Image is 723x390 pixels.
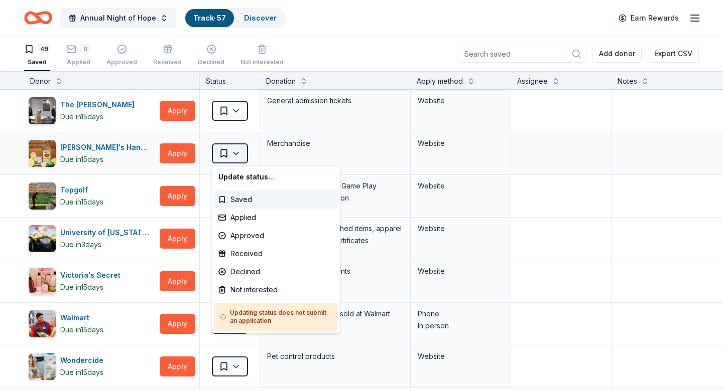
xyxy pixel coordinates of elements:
[214,281,338,299] div: Not interested
[214,190,338,209] div: Saved
[214,263,338,281] div: Declined
[214,168,338,186] div: Update status...
[214,245,338,263] div: Received
[214,209,338,227] div: Applied
[214,227,338,245] div: Approved
[220,309,332,325] h5: Updating status does not submit an application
